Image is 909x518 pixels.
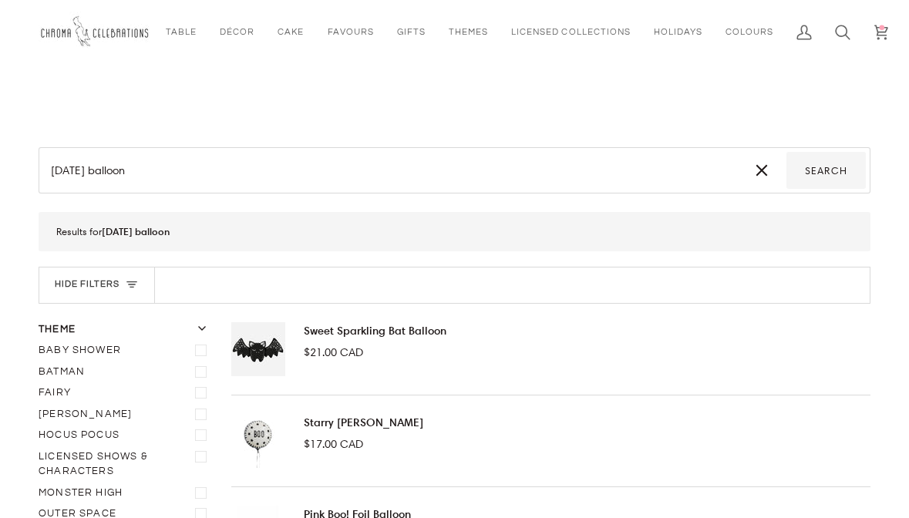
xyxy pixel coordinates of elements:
span: Gifts [397,25,426,39]
img: Chroma Celebrations [39,12,154,52]
span: Table [166,25,197,39]
label: Batman [39,362,213,383]
button: Reset [737,152,786,189]
label: Fairy [39,382,213,404]
button: Search [786,152,866,189]
button: Theme [39,322,213,341]
label: Monster High [39,483,213,504]
img: Grabo black bat foil balloon with silver star pattern wings, Halloween party balloon decoration, ... [231,322,285,376]
span: [DATE] balloon [102,225,170,237]
button: Hide filters [39,267,155,303]
span: Themes [449,25,488,39]
label: Hocus Pocus [39,425,213,446]
span: Licensed Collections [511,25,631,39]
span: Hide filters [55,277,120,292]
label: Baby Shower [39,340,213,362]
span: $17.00 CAD [304,437,363,451]
p: Results for [56,221,853,243]
a: Starry [PERSON_NAME] [304,415,423,429]
label: Harry Potter [39,404,213,425]
span: Cake [278,25,304,39]
span: Holidays [654,25,702,39]
span: Favours [328,25,374,39]
span: Colours [726,25,773,39]
input: Search our store [43,152,737,189]
label: Licensed Shows & Characters [39,446,213,483]
span: $21.00 CAD [304,345,363,359]
a: Sweet Sparkling Bat Balloon [304,323,446,338]
span: Theme [39,322,76,338]
span: Décor [220,25,254,39]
